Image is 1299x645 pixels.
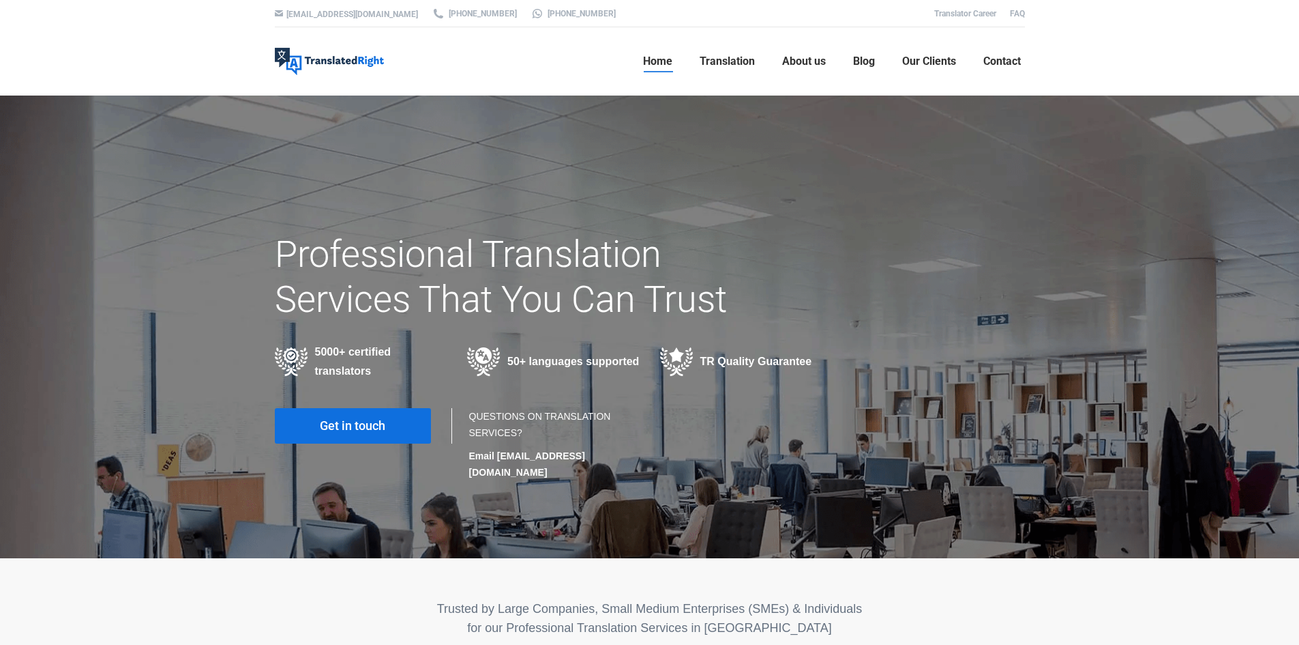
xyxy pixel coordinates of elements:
a: [PHONE_NUMBER] [432,8,517,20]
a: Translation [696,40,759,83]
a: Our Clients [898,40,960,83]
div: 50+ languages supported [467,347,640,376]
span: Translation [700,55,755,68]
span: Our Clients [902,55,956,68]
span: Blog [853,55,875,68]
span: Home [643,55,672,68]
a: Home [639,40,676,83]
a: Get in touch [275,408,431,444]
a: Translator Career [934,9,996,18]
div: TR Quality Guarantee [660,347,833,376]
a: FAQ [1010,9,1025,18]
img: Translated Right [275,48,384,75]
h1: Professional Translation Services That You Can Trust [275,232,768,322]
div: QUESTIONS ON TRANSLATION SERVICES? [469,408,636,481]
p: Trusted by Large Companies, Small Medium Enterprises (SMEs) & Individuals for our Professional Tr... [275,599,1025,637]
a: Contact [979,40,1025,83]
span: Get in touch [320,419,385,433]
strong: Email [EMAIL_ADDRESS][DOMAIN_NAME] [469,450,585,478]
a: Blog [849,40,879,83]
a: About us [778,40,830,83]
span: Contact [983,55,1021,68]
img: Professional Certified Translators providing translation services in various industries in 50+ la... [275,347,308,376]
a: [PHONE_NUMBER] [531,8,616,20]
span: About us [782,55,826,68]
div: 5000+ certified translators [275,343,447,381]
a: [EMAIL_ADDRESS][DOMAIN_NAME] [286,10,418,19]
